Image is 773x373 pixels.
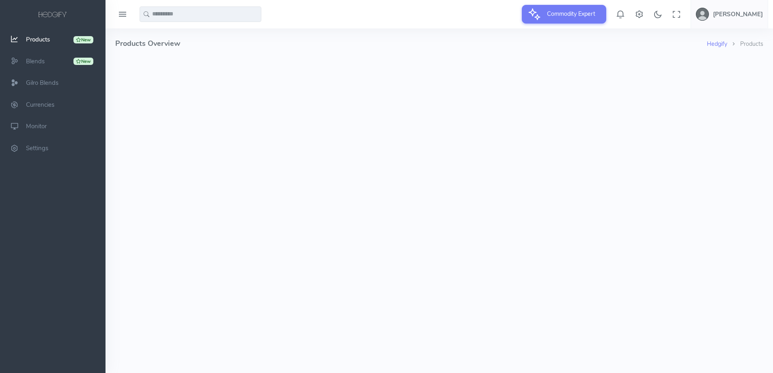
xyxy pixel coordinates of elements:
[73,36,93,43] div: New
[727,40,763,49] li: Products
[73,58,93,65] div: New
[26,79,58,87] span: Gilro Blends
[522,5,606,24] button: Commodity Expert
[26,123,47,131] span: Monitor
[696,8,709,21] img: user-image
[522,10,606,18] a: Commodity Expert
[26,57,45,65] span: Blends
[26,144,48,152] span: Settings
[115,28,707,59] h4: Products Overview
[542,5,600,23] span: Commodity Expert
[26,35,50,43] span: Products
[713,11,763,17] h5: [PERSON_NAME]
[26,101,54,109] span: Currencies
[37,11,69,19] img: logo
[707,40,727,48] a: Hedgify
